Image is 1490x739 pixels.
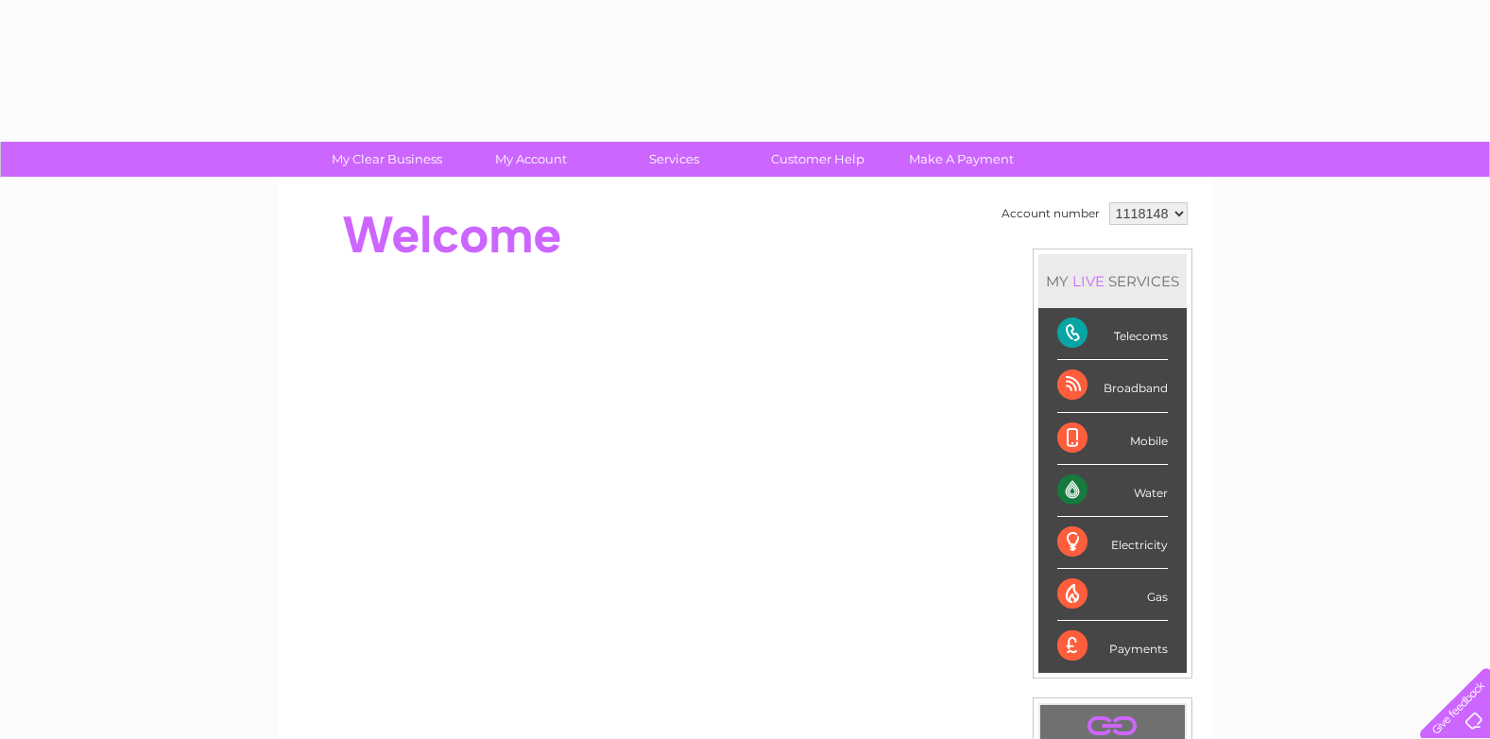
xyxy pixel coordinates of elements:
a: My Clear Business [309,142,465,177]
div: MY SERVICES [1038,254,1187,308]
a: Services [596,142,752,177]
a: Make A Payment [883,142,1039,177]
div: Mobile [1057,413,1168,465]
div: Payments [1057,621,1168,672]
td: Account number [997,198,1105,230]
a: My Account [453,142,608,177]
div: Electricity [1057,517,1168,569]
div: Gas [1057,569,1168,621]
div: Broadband [1057,360,1168,412]
a: Customer Help [740,142,896,177]
div: Telecoms [1057,308,1168,360]
div: Water [1057,465,1168,517]
div: LIVE [1069,272,1108,290]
